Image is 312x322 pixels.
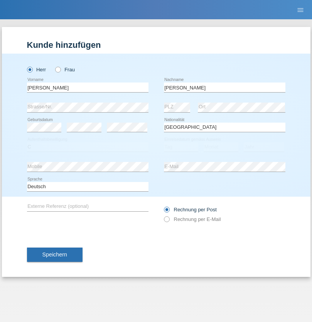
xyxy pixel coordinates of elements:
input: Rechnung per Post [164,207,169,216]
label: Rechnung per E-Mail [164,216,221,222]
a: menu [293,7,308,12]
label: Frau [55,67,75,72]
span: Speichern [42,251,67,258]
input: Herr [27,67,32,72]
input: Frau [55,67,60,72]
i: menu [297,6,304,14]
button: Speichern [27,248,83,262]
h1: Kunde hinzufügen [27,40,285,50]
label: Herr [27,67,46,72]
input: Rechnung per E-Mail [164,216,169,226]
label: Rechnung per Post [164,207,217,212]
